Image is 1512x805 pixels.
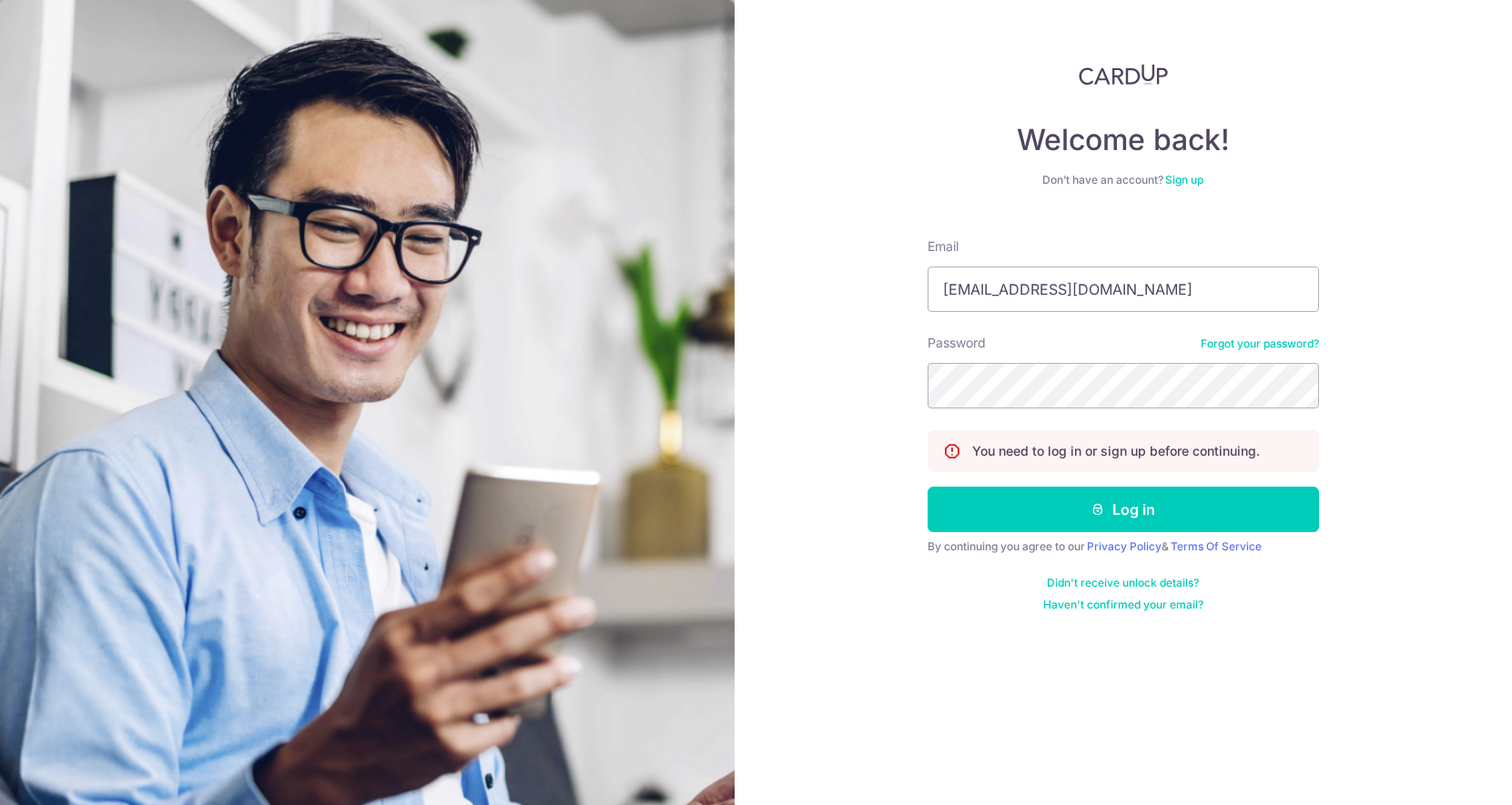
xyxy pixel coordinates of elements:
[1047,576,1199,590] a: Didn't receive unlock details?
[928,539,1319,554] div: By continuing you agree to our &
[928,334,986,352] label: Password
[1087,539,1162,553] a: Privacy Policy
[928,122,1319,158] h4: Welcome back!
[1079,64,1168,86] img: CardUp Logo
[928,173,1319,187] div: Don’t have an account?
[928,267,1319,312] input: Enter your Email
[1165,173,1203,186] a: Sign up
[1201,337,1319,351] a: Forgot your password?
[1043,598,1203,612] a: Haven't confirmed your email?
[928,237,959,256] label: Email
[928,487,1319,532] button: Log in
[972,442,1260,460] p: You need to log in or sign up before continuing.
[1171,539,1262,553] a: Terms Of Service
